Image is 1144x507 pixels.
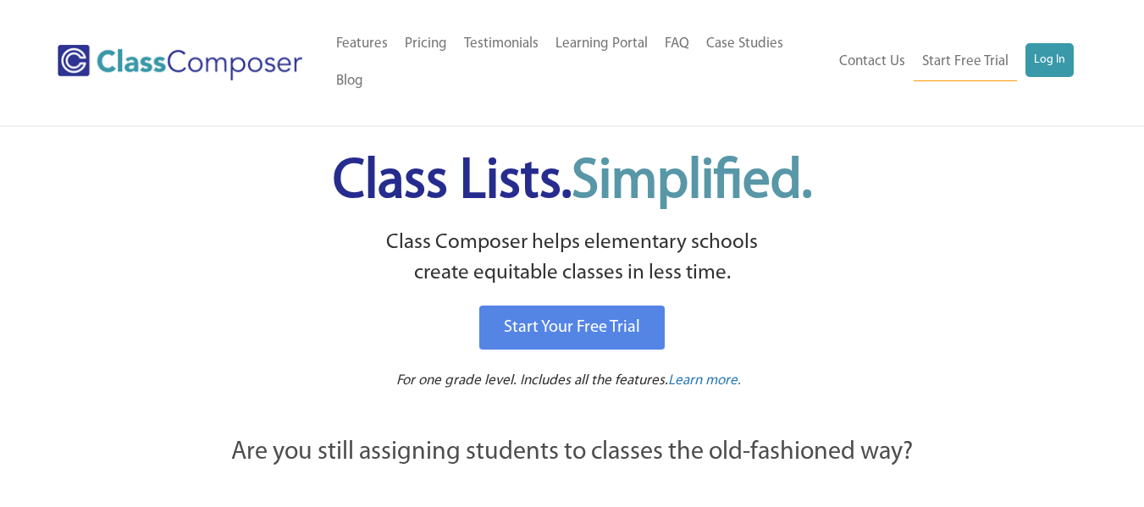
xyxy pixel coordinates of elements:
nav: Header Menu [328,25,830,100]
a: Learning Portal [547,25,656,63]
span: Start Your Free Trial [504,319,640,336]
span: For one grade level. Includes all the features. [396,373,668,388]
a: Pricing [396,25,456,63]
a: Learn more. [668,371,741,392]
a: Features [328,25,396,63]
p: Are you still assigning students to classes the old-fashioned way? [141,434,1004,471]
a: Testimonials [456,25,547,63]
p: Class Composer helps elementary schools create equitable classes in less time. [138,228,1007,289]
a: Start Your Free Trial [479,306,665,350]
nav: Header Menu [829,43,1074,81]
a: Log In [1025,43,1074,77]
a: Case Studies [698,25,792,63]
a: Contact Us [831,43,914,80]
span: Class Lists. [333,155,812,210]
a: FAQ [656,25,698,63]
a: Start Free Trial [914,43,1017,81]
img: Class Composer [58,45,302,80]
span: Simplified. [572,155,812,210]
a: Blog [328,63,372,100]
span: Learn more. [668,373,741,388]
